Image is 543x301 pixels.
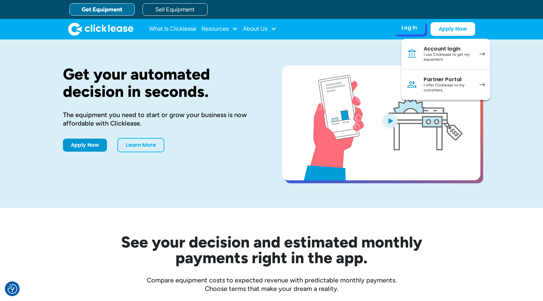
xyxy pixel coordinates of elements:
[401,39,490,69] a: Account loginI use Clicklease to get my equipment
[479,83,485,86] img: arrow
[424,76,473,83] div: Partner Portal
[401,69,490,100] a: Partner PortalI offer Clicklease to my customers.
[202,23,238,36] div: Resources
[401,24,417,31] div: Log In
[68,23,133,36] img: Clicklease logo
[8,284,17,294] img: Revisit consent button
[8,284,17,294] button: Consent Preferences
[63,139,107,152] a: Apply Now
[424,52,473,62] div: I use Clicklease to get my equipment
[63,111,261,128] div: The equipment you need to start or grow your business is now affordable with Clicklease.
[424,46,473,52] div: Account login
[63,66,261,100] h1: Get your automated decision in seconds.
[68,23,133,36] a: home
[424,83,473,93] div: I offer Clicklease to my customers.
[381,112,399,130] img: Blue play button logo on a light blue circular background
[243,23,277,36] div: About Us
[63,276,480,293] div: Compare equipment costs to expected revenue with predictable monthly payments. Choose terms that ...
[430,22,475,36] a: Apply Now
[282,66,480,180] a: open lightbox
[117,138,164,152] a: Learn More
[407,79,417,90] img: Person icon
[69,3,135,16] a: Get Equipment
[407,49,417,59] img: Bank icon
[89,234,454,265] h2: See your decision and estimated monthly payments right in the app.
[143,3,208,16] a: Sell Equipment
[401,39,490,100] nav: Log In
[149,23,196,36] a: What Is Clicklease
[479,52,485,56] img: arrow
